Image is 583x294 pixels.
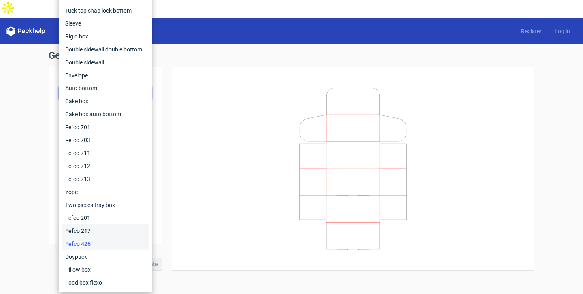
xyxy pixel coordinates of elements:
div: Fefco 713 [62,173,149,185]
div: Fefco 711 [62,147,149,160]
a: Log in [548,27,577,35]
div: Cake box auto bottom [62,108,149,121]
div: Fefco 712 [62,160,149,173]
div: Double sidewall [62,56,149,69]
div: Food box flexo [62,276,149,289]
div: Yope [62,185,149,198]
div: Fefco 703 [62,134,149,147]
div: Fefco 217 [62,224,149,237]
div: Cake box [62,95,149,108]
div: Rigid box [62,30,149,43]
div: Doypack [62,250,149,263]
div: Sleeve [62,17,149,30]
div: Double sidewall double bottom [62,43,149,56]
h1: Generate new dieline [49,51,534,60]
a: Dielines [58,27,92,35]
div: Auto bottom [62,82,149,95]
a: Register [515,27,548,35]
div: Fefco 701 [62,121,149,134]
div: Pillow box [62,263,149,276]
div: Two pieces tray box [62,198,149,211]
div: Fefco 201 [62,211,149,224]
div: Fefco 426 [62,237,149,250]
div: Envelope [62,69,149,82]
div: Tuck top snap lock bottom [62,4,149,17]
